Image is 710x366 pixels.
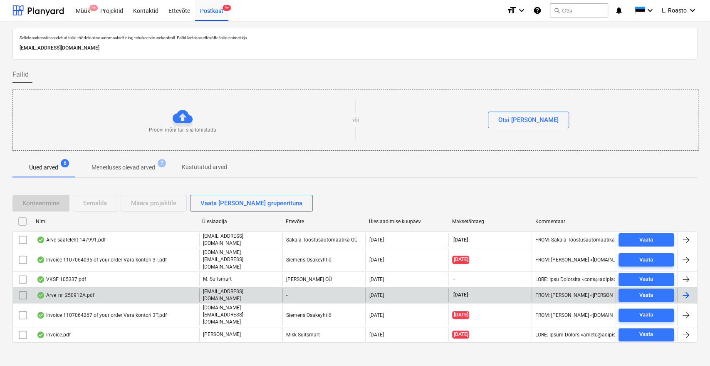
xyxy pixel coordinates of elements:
[29,163,58,172] p: Uued arved
[452,331,469,339] span: [DATE]
[452,219,529,224] div: Maksetähtaeg
[533,5,542,15] i: Abikeskus
[203,249,279,270] p: [DOMAIN_NAME][EMAIL_ADDRESS][DOMAIN_NAME]
[203,304,279,326] p: [DOMAIN_NAME][EMAIL_ADDRESS][DOMAIN_NAME]
[639,330,653,339] div: Vaata
[37,237,45,243] div: Andmed failist loetud
[452,256,469,264] span: [DATE]
[618,273,674,286] button: Vaata
[37,292,45,299] div: Andmed failist loetud
[12,90,698,151] div: Proovi mõni fail siia lohistadavõiOtsi [PERSON_NAME]
[554,7,560,14] span: search
[182,163,227,172] p: Kustutatud arved
[37,331,71,338] div: invoice.pdf
[517,5,527,15] i: keyboard_arrow_down
[618,253,674,266] button: Vaata
[37,256,167,263] div: Invoice 1107064035 of your order Vara kontori 3T.pdf
[639,310,653,320] div: Vaata
[369,276,383,282] div: [DATE]
[282,273,366,286] div: [PERSON_NAME] OÜ
[639,235,653,245] div: Vaata
[369,257,383,263] div: [DATE]
[282,249,366,270] div: Siemens Osakeyhtiö
[89,5,98,11] span: 9+
[452,237,468,244] span: [DATE]
[550,3,608,17] button: Otsi
[203,288,279,302] p: [EMAIL_ADDRESS][DOMAIN_NAME]
[507,5,517,15] i: format_size
[352,117,359,124] p: või
[618,289,674,302] button: Vaata
[639,274,653,284] div: Vaata
[688,5,698,15] i: keyboard_arrow_down
[20,44,690,52] p: [EMAIL_ADDRESS][DOMAIN_NAME]
[282,233,366,247] div: Sakala Tööstusautomaatika OÜ
[498,115,559,125] div: Otsi [PERSON_NAME]
[158,159,166,167] span: 7
[282,304,366,326] div: Siemens Osakeyhtiö
[20,35,690,40] p: Sellele aadressile saadetud failid töödeldakse automaatselt ning tehakse viirusekontroll. Failid ...
[37,292,94,299] div: Arve_nr_250912A.pdf
[369,292,383,298] div: [DATE]
[223,5,231,11] span: 9+
[92,163,155,172] p: Menetluses olevad arved
[452,291,468,299] span: [DATE]
[202,219,279,224] div: Üleslaadija
[203,331,241,338] p: [PERSON_NAME]
[37,331,45,338] div: Andmed failist loetud
[369,332,383,338] div: [DATE]
[618,233,674,246] button: Vaata
[615,5,623,15] i: notifications
[618,309,674,322] button: Vaata
[200,198,302,209] div: Vaata [PERSON_NAME] grupeerituna
[369,312,383,318] div: [DATE]
[662,7,687,14] span: L. Roasto
[639,291,653,300] div: Vaata
[37,276,45,283] div: Andmed failist loetud
[369,219,445,224] div: Üleslaadimise kuupäev
[452,276,455,283] span: -
[37,237,106,243] div: Arve-saateleht-147991.pdf
[203,276,232,283] p: M. Suitsmart
[149,127,216,134] p: Proovi mõni fail siia lohistada
[645,5,655,15] i: keyboard_arrow_down
[190,195,313,212] button: Vaata [PERSON_NAME] grupeerituna
[488,112,569,128] button: Otsi [PERSON_NAME]
[37,312,45,319] div: Andmed failist loetud
[61,159,69,167] span: 6
[285,219,362,224] div: Ettevõte
[452,311,469,319] span: [DATE]
[36,219,195,224] div: Nimi
[37,276,86,283] div: VKSF 105337.pdf
[12,70,29,80] span: Failid
[535,219,612,224] div: Kommentaar
[37,256,45,263] div: Andmed failist loetud
[282,288,366,302] div: -
[203,233,279,247] p: [EMAIL_ADDRESS][DOMAIN_NAME]
[37,312,167,319] div: Invoice 1107064267 of your order Vara kontori 3T.pdf
[618,328,674,341] button: Vaata
[282,328,366,341] div: Mikk Suitsmart
[369,237,383,243] div: [DATE]
[639,255,653,265] div: Vaata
